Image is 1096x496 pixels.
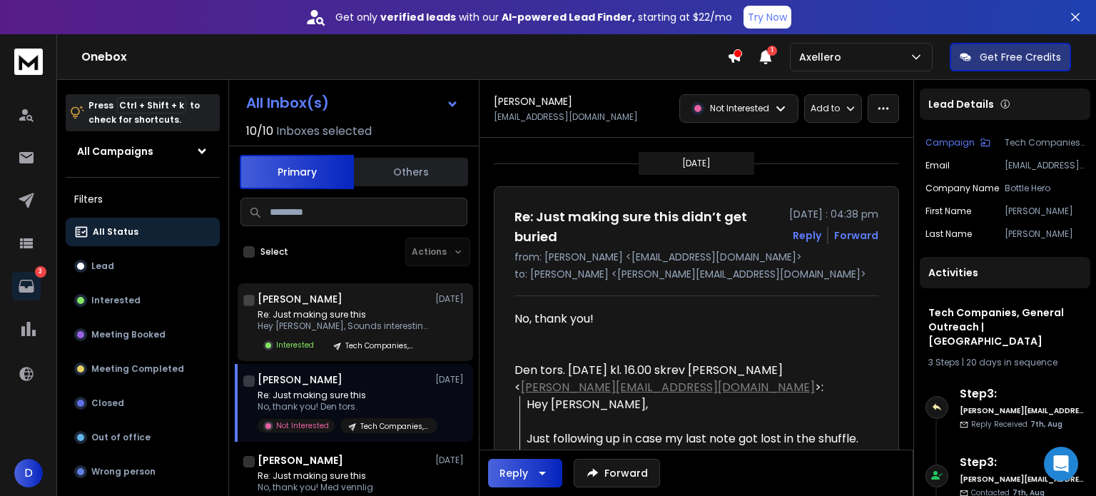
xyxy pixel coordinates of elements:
[950,43,1071,71] button: Get Free Credits
[748,10,787,24] p: Try Now
[1005,228,1085,240] p: [PERSON_NAME]
[960,405,1085,416] h6: [PERSON_NAME][EMAIL_ADDRESS][DOMAIN_NAME]
[258,373,342,387] h1: [PERSON_NAME]
[744,6,791,29] button: Try Now
[276,420,329,431] p: Not Interested
[77,144,153,158] h1: All Campaigns
[1030,419,1062,430] span: 7th, Aug
[1044,447,1078,481] div: Open Intercom Messenger
[66,286,220,315] button: Interested
[66,355,220,383] button: Meeting Completed
[246,123,273,140] span: 10 / 10
[258,401,429,413] p: No, thank you! Den tors.
[1005,137,1085,148] p: Tech Companies, General Outreach | [GEOGRAPHIC_DATA]
[66,189,220,209] h3: Filters
[521,379,815,395] a: [PERSON_NAME][EMAIL_ADDRESS][DOMAIN_NAME]
[81,49,727,66] h1: Onebox
[66,457,220,486] button: Wrong person
[494,94,572,108] h1: [PERSON_NAME]
[980,50,1061,64] p: Get Free Credits
[574,459,660,487] button: Forward
[91,466,156,477] p: Wrong person
[435,455,467,466] p: [DATE]
[514,362,867,396] div: Den tors. [DATE] kl. 16.00 skrev [PERSON_NAME] < >:
[494,111,638,123] p: [EMAIL_ADDRESS][DOMAIN_NAME]
[514,310,867,328] div: No, thank you!
[920,257,1090,288] div: Activities
[925,228,972,240] p: Last Name
[91,363,184,375] p: Meeting Completed
[925,137,990,148] button: Campaign
[710,103,769,114] p: Not Interested
[66,389,220,417] button: Closed
[799,50,847,64] p: Axellero
[1005,160,1085,171] p: [EMAIL_ADDRESS][DOMAIN_NAME]
[117,97,186,113] span: Ctrl + Shift + k
[499,466,528,480] div: Reply
[527,396,867,413] div: Hey [PERSON_NAME],
[488,459,562,487] button: Reply
[793,228,821,243] button: Reply
[258,309,429,320] p: Re: Just making sure this
[514,207,781,247] h1: Re: Just making sure this didn’t get buried
[1005,183,1085,194] p: Bottle Hero
[14,459,43,487] button: D
[91,260,114,272] p: Lead
[925,160,950,171] p: Email
[1005,206,1085,217] p: [PERSON_NAME]
[502,10,635,24] strong: AI-powered Lead Finder,
[767,46,777,56] span: 1
[354,156,468,188] button: Others
[240,155,354,189] button: Primary
[514,267,878,281] p: to: [PERSON_NAME] <[PERSON_NAME][EMAIL_ADDRESS][DOMAIN_NAME]>
[66,252,220,280] button: Lead
[91,398,124,409] p: Closed
[66,320,220,349] button: Meeting Booked
[91,432,151,443] p: Out of office
[380,10,456,24] strong: verified leads
[960,474,1085,485] h6: [PERSON_NAME][EMAIL_ADDRESS][DOMAIN_NAME]
[246,96,329,110] h1: All Inbox(s)
[925,137,975,148] p: Campaign
[345,340,414,351] p: Tech Companies, General Outreach | [GEOGRAPHIC_DATA]
[276,340,314,350] p: Interested
[928,97,994,111] p: Lead Details
[66,137,220,166] button: All Campaigns
[258,320,429,332] p: Hey [PERSON_NAME], Sounds interesting. Could
[260,246,288,258] label: Select
[93,226,138,238] p: All Status
[971,419,1062,430] p: Reply Received
[258,453,343,467] h1: [PERSON_NAME]
[435,293,467,305] p: [DATE]
[335,10,732,24] p: Get only with our starting at $22/mo
[527,430,867,447] div: Just following up in case my last note got lost in the shuffle.
[928,357,1082,368] div: |
[235,88,470,117] button: All Inbox(s)
[258,482,429,493] p: No, thank you! Med vennlig
[682,158,711,169] p: [DATE]
[514,250,878,264] p: from: [PERSON_NAME] <[EMAIL_ADDRESS][DOMAIN_NAME]>
[925,183,999,194] p: Company Name
[925,206,971,217] p: First Name
[258,390,429,401] p: Re: Just making sure this
[928,356,960,368] span: 3 Steps
[834,228,878,243] div: Forward
[35,266,46,278] p: 3
[88,98,200,127] p: Press to check for shortcuts.
[66,423,220,452] button: Out of office
[66,218,220,246] button: All Status
[91,295,141,306] p: Interested
[258,292,342,306] h1: [PERSON_NAME]
[276,123,372,140] h3: Inboxes selected
[789,207,878,221] p: [DATE] : 04:38 pm
[91,329,166,340] p: Meeting Booked
[258,470,429,482] p: Re: Just making sure this
[928,305,1082,348] h1: Tech Companies, General Outreach | [GEOGRAPHIC_DATA]
[811,103,840,114] p: Add to
[360,421,429,432] p: Tech Companies, General Outreach | [GEOGRAPHIC_DATA]
[435,374,467,385] p: [DATE]
[960,385,1085,403] h6: Step 3 :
